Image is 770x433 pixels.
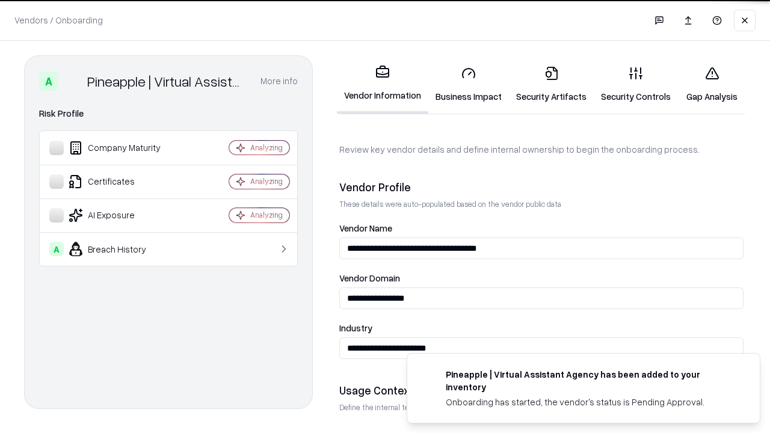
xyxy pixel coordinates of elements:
[339,224,744,233] label: Vendor Name
[339,383,744,398] div: Usage Context
[49,242,193,256] div: Breach History
[339,324,744,333] label: Industry
[14,14,103,26] p: Vendors / Onboarding
[339,180,744,194] div: Vendor Profile
[428,57,509,112] a: Business Impact
[446,368,731,393] div: Pineapple | Virtual Assistant Agency has been added to your inventory
[594,57,678,112] a: Security Controls
[250,143,283,153] div: Analyzing
[339,402,744,413] p: Define the internal team and reason for using this vendor. This helps assess business relevance a...
[49,141,193,155] div: Company Maturity
[49,242,64,256] div: A
[49,174,193,189] div: Certificates
[337,55,428,114] a: Vendor Information
[509,57,594,112] a: Security Artifacts
[87,72,246,91] div: Pineapple | Virtual Assistant Agency
[39,72,58,91] div: A
[39,106,298,121] div: Risk Profile
[339,143,744,156] p: Review key vendor details and define internal ownership to begin the onboarding process.
[678,57,746,112] a: Gap Analysis
[49,208,193,223] div: AI Exposure
[260,70,298,92] button: More info
[339,274,744,283] label: Vendor Domain
[339,199,744,209] p: These details were auto-populated based on the vendor public data
[250,210,283,220] div: Analyzing
[422,368,436,382] img: trypineapple.com
[63,72,82,91] img: Pineapple | Virtual Assistant Agency
[250,176,283,186] div: Analyzing
[446,396,731,408] div: Onboarding has started, the vendor's status is Pending Approval.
